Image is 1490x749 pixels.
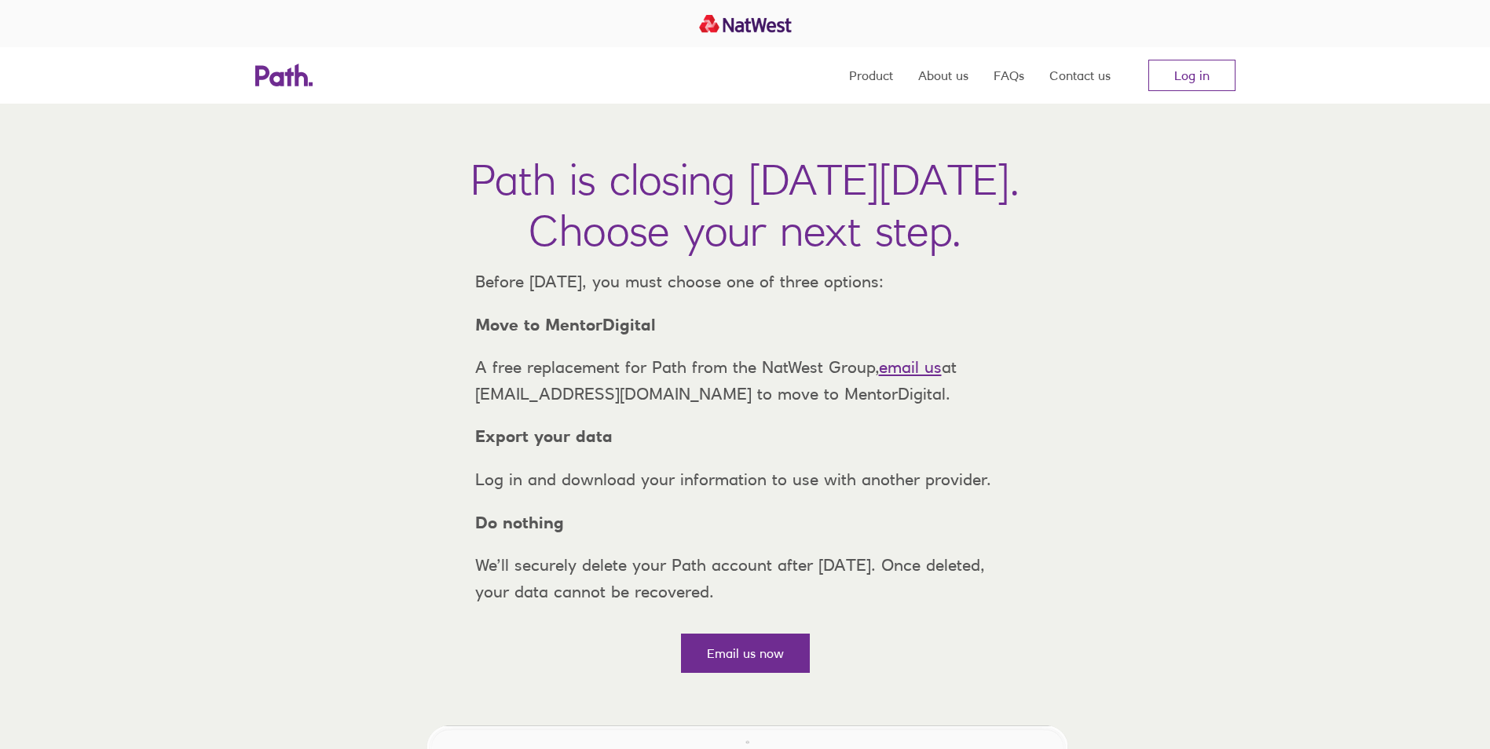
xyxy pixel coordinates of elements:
p: A free replacement for Path from the NatWest Group, at [EMAIL_ADDRESS][DOMAIN_NAME] to move to Me... [463,354,1028,407]
p: Before [DATE], you must choose one of three options: [463,269,1028,295]
a: About us [918,47,968,104]
a: email us [879,357,942,377]
strong: Move to MentorDigital [475,315,656,334]
a: Contact us [1049,47,1111,104]
a: Email us now [681,634,810,673]
a: FAQs [994,47,1024,104]
p: Log in and download your information to use with another provider. [463,466,1028,493]
a: Product [849,47,893,104]
strong: Export your data [475,426,613,446]
p: We’ll securely delete your Path account after [DATE]. Once deleted, your data cannot be recovered. [463,552,1028,605]
a: Log in [1148,60,1236,91]
strong: Do nothing [475,513,564,532]
h1: Path is closing [DATE][DATE]. Choose your next step. [470,154,1020,256]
